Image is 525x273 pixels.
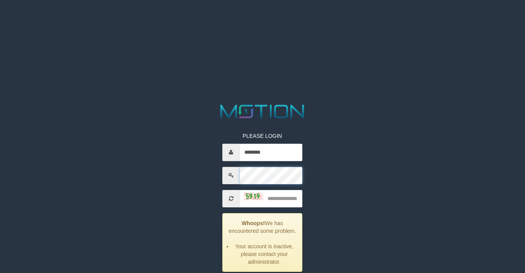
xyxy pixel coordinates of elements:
[233,242,296,266] li: Your account is inactive, please contact your administrator.
[216,102,309,120] img: MOTION_logo.png
[223,213,302,272] div: We has encountered some problem.
[242,220,265,226] strong: Whoops!
[244,193,263,200] img: captcha
[223,132,302,140] p: PLEASE LOGIN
